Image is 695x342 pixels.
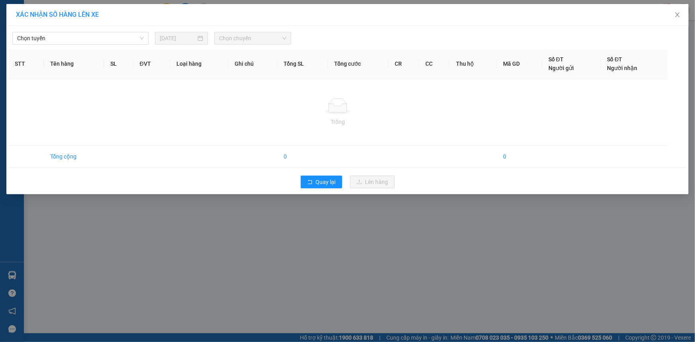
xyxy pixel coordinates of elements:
span: Người gửi [548,65,574,71]
button: Close [666,4,689,26]
span: Số ĐT [607,56,623,63]
span: Số ĐT [548,56,564,63]
td: Tổng cộng [44,146,104,168]
span: Người nhận [607,65,638,71]
span: XÁC NHẬN SỐ HÀNG LÊN XE [16,11,99,18]
th: Thu hộ [450,49,497,79]
th: CR [388,49,419,79]
td: 0 [497,146,542,168]
button: rollbackQuay lại [301,176,342,188]
span: Chọn chuyến [219,32,286,44]
span: rollback [307,179,313,186]
th: Tổng SL [277,49,328,79]
span: Quay lại [316,178,336,186]
span: close [674,12,681,18]
th: Ghi chú [228,49,277,79]
th: Tổng cước [328,49,388,79]
th: SL [104,49,133,79]
button: uploadLên hàng [350,176,395,188]
td: 0 [277,146,328,168]
th: Tên hàng [44,49,104,79]
div: Trống [15,117,661,126]
th: Loại hàng [170,49,228,79]
th: Mã GD [497,49,542,79]
th: ĐVT [133,49,170,79]
th: CC [419,49,450,79]
input: 11/08/2025 [160,34,196,43]
th: STT [8,49,44,79]
span: Chọn tuyến [17,32,144,44]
